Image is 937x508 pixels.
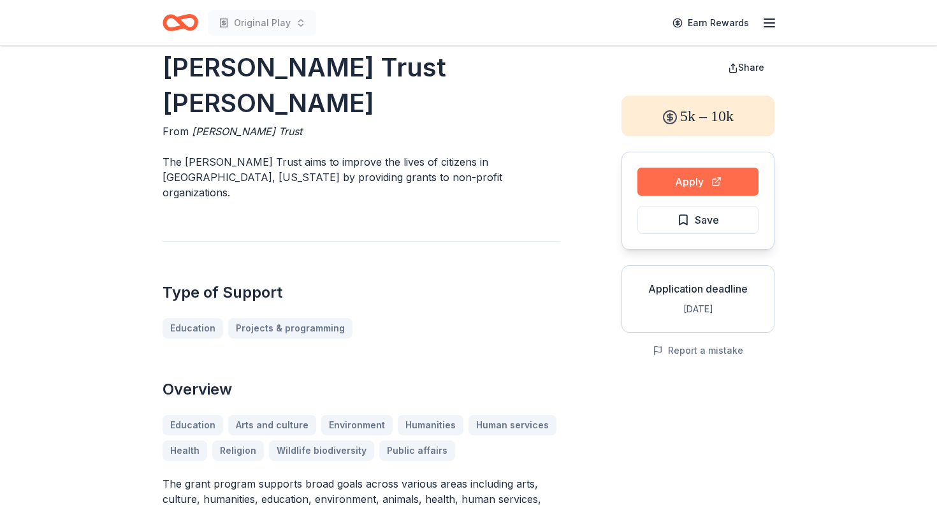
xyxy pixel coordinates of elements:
h2: Type of Support [163,282,560,303]
div: [DATE] [632,301,764,317]
p: The [PERSON_NAME] Trust aims to improve the lives of citizens in [GEOGRAPHIC_DATA], [US_STATE] by... [163,154,560,200]
h2: Overview [163,379,560,400]
a: Home [163,8,198,38]
span: Save [695,212,719,228]
button: Report a mistake [653,343,743,358]
span: Share [738,62,764,73]
a: Projects & programming [228,318,352,338]
a: Earn Rewards [665,11,757,34]
button: Share [718,55,774,80]
button: Original Play [208,10,316,36]
span: [PERSON_NAME] Trust [192,125,302,138]
button: Save [637,206,759,234]
a: Education [163,318,223,338]
div: Application deadline [632,281,764,296]
h1: [PERSON_NAME] Trust [PERSON_NAME] [163,50,560,121]
div: 5k – 10k [621,96,774,136]
button: Apply [637,168,759,196]
div: From [163,124,560,139]
span: Original Play [234,15,291,31]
